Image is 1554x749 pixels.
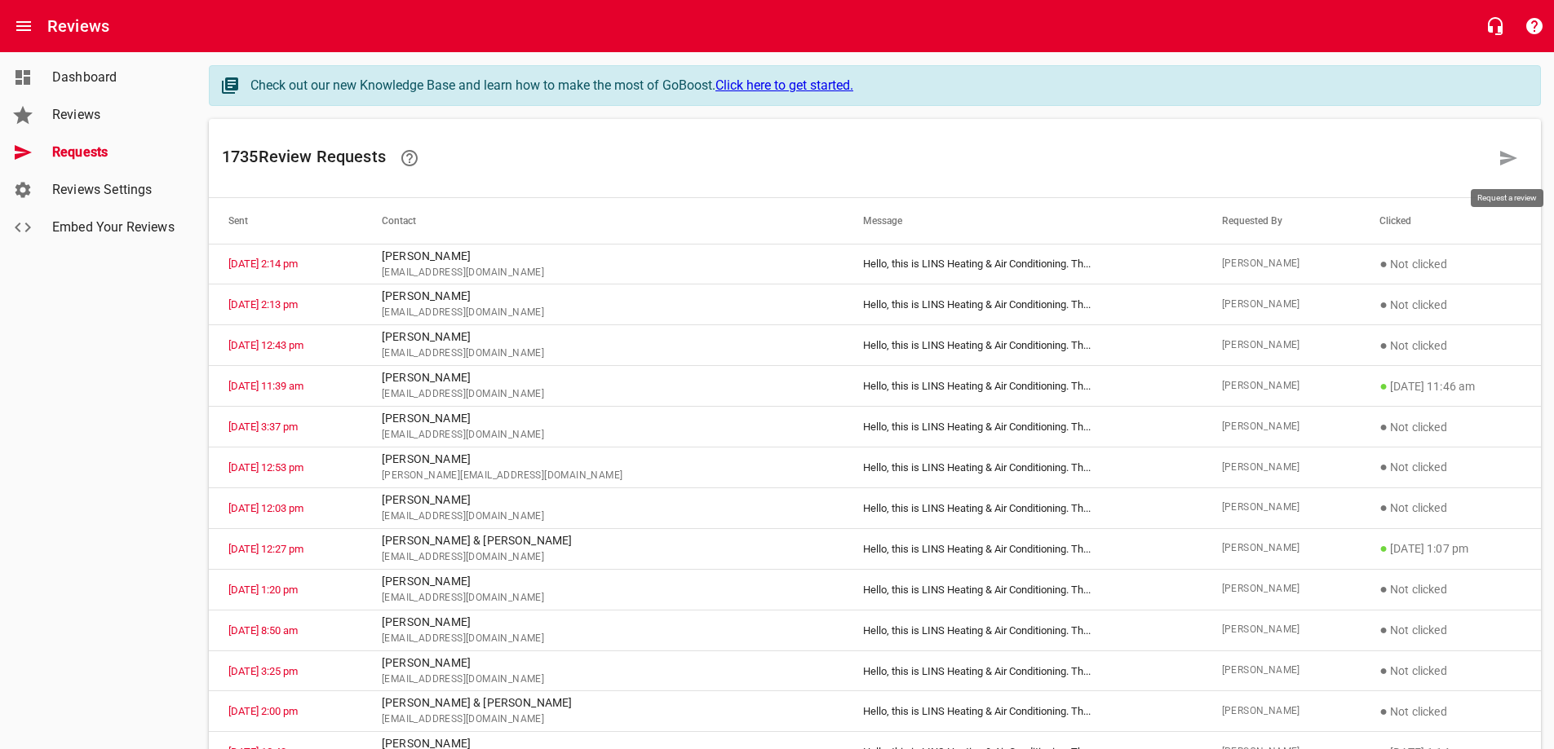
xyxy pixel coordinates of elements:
button: Support Portal [1515,7,1554,46]
button: Live Chat [1476,7,1515,46]
p: [DATE] 1:07 pm [1379,539,1521,558]
span: ● [1379,663,1388,678]
a: [DATE] 2:13 pm [228,298,298,311]
span: [EMAIL_ADDRESS][DOMAIN_NAME] [382,631,824,647]
span: [PERSON_NAME] [1222,256,1341,272]
span: [EMAIL_ADDRESS][DOMAIN_NAME] [382,672,824,688]
span: [PERSON_NAME] [1222,622,1341,638]
span: ● [1379,419,1388,434]
td: Hello, this is LINS Heating & Air Conditioning. Th ... [843,610,1202,650]
span: [PERSON_NAME] [1222,337,1341,354]
span: ● [1379,378,1388,394]
span: [EMAIL_ADDRESS][DOMAIN_NAME] [382,509,824,525]
span: [EMAIL_ADDRESS][DOMAIN_NAME] [382,386,824,403]
h6: Reviews [47,13,109,39]
p: Not clicked [1379,620,1521,640]
td: Hello, this is LINS Heating & Air Conditioning. Th ... [843,325,1202,366]
a: [DATE] 11:39 am [228,380,303,392]
p: [PERSON_NAME] [382,328,824,346]
span: [PERSON_NAME] [1222,419,1341,435]
td: Hello, this is LINS Heating & Air Conditioning. Th ... [843,407,1202,447]
span: ● [1379,297,1388,312]
span: ● [1379,256,1388,271]
p: [PERSON_NAME] [382,654,824,672]
p: Not clicked [1379,702,1521,721]
p: Not clicked [1379,579,1521,599]
span: [EMAIL_ADDRESS][DOMAIN_NAME] [382,305,824,321]
span: ● [1379,622,1388,637]
a: [DATE] 12:27 pm [228,543,303,555]
p: [PERSON_NAME] [382,410,824,427]
p: [PERSON_NAME] [382,451,824,468]
span: Dashboard [52,68,176,87]
p: Not clicked [1379,254,1521,274]
p: [PERSON_NAME] [382,369,824,386]
span: [PERSON_NAME] [1222,540,1341,557]
p: Not clicked [1379,498,1521,518]
p: Not clicked [1379,336,1521,355]
span: [EMAIL_ADDRESS][DOMAIN_NAME] [382,427,824,443]
span: ● [1379,581,1388,597]
span: [PERSON_NAME][EMAIL_ADDRESS][DOMAIN_NAME] [382,468,824,484]
span: [EMAIL_ADDRESS][DOMAIN_NAME] [382,549,824,566]
a: [DATE] 3:37 pm [228,421,298,433]
td: Hello, this is LINS Heating & Air Conditioning. Th ... [843,284,1202,325]
p: [PERSON_NAME] [382,573,824,590]
td: Hello, this is LINS Heating & Air Conditioning. Th ... [843,447,1202,488]
td: Hello, this is LINS Heating & Air Conditioning. Th ... [843,650,1202,691]
a: [DATE] 12:43 pm [228,339,303,351]
span: Reviews Settings [52,180,176,200]
span: [PERSON_NAME] [1222,703,1341,720]
span: [PERSON_NAME] [1222,297,1341,313]
span: ● [1379,540,1388,556]
div: Check out our new Knowledge Base and learn how to make the most of GoBoost. [250,76,1524,95]
button: Open drawer [4,7,43,46]
a: [DATE] 3:25 pm [228,665,298,677]
th: Requested By [1202,198,1361,244]
span: [PERSON_NAME] [1222,581,1341,597]
td: Hello, this is LINS Heating & Air Conditioning. Th ... [843,569,1202,610]
p: [PERSON_NAME] [382,288,824,305]
p: Not clicked [1379,417,1521,437]
td: Hello, this is LINS Heating & Air Conditioning. Th ... [843,366,1202,407]
span: [EMAIL_ADDRESS][DOMAIN_NAME] [382,265,824,281]
a: [DATE] 12:03 pm [228,502,303,514]
th: Clicked [1360,198,1541,244]
span: Reviews [52,105,176,125]
a: [DATE] 2:14 pm [228,258,298,270]
span: [PERSON_NAME] [1222,500,1341,516]
a: [DATE] 12:53 pm [228,461,303,474]
span: [EMAIL_ADDRESS][DOMAIN_NAME] [382,346,824,362]
p: [PERSON_NAME] [382,491,824,509]
p: [PERSON_NAME] & [PERSON_NAME] [382,694,824,712]
td: Hello, this is LINS Heating & Air Conditioning. Th ... [843,487,1202,528]
h6: 1735 Review Request s [222,139,1489,178]
span: ● [1379,459,1388,474]
span: [EMAIL_ADDRESS][DOMAIN_NAME] [382,712,824,728]
a: [DATE] 8:50 am [228,624,298,637]
span: [EMAIL_ADDRESS][DOMAIN_NAME] [382,590,824,606]
th: Message [843,198,1202,244]
span: [PERSON_NAME] [1222,663,1341,679]
td: Hello, this is LINS Heating & Air Conditioning. Th ... [843,244,1202,284]
p: Not clicked [1379,661,1521,681]
a: [DATE] 1:20 pm [228,584,298,596]
p: Not clicked [1379,295,1521,315]
span: Embed Your Reviews [52,218,176,237]
a: Learn how requesting reviews can improve your online presence [390,139,429,178]
span: ● [1379,703,1388,719]
p: [PERSON_NAME] [382,614,824,631]
td: Hello, this is LINS Heating & Air Conditioning. Th ... [843,691,1202,732]
span: [PERSON_NAME] [1222,378,1341,394]
p: [DATE] 11:46 am [1379,377,1521,396]
span: ● [1379,500,1388,515]
a: [DATE] 2:00 pm [228,705,298,717]
td: Hello, this is LINS Heating & Air Conditioning. Th ... [843,528,1202,569]
a: Click here to get started. [715,77,853,93]
p: [PERSON_NAME] & [PERSON_NAME] [382,532,824,549]
p: Not clicked [1379,457,1521,477]
span: ● [1379,337,1388,353]
th: Sent [209,198,362,244]
p: [PERSON_NAME] [382,248,824,265]
span: Requests [52,143,176,162]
